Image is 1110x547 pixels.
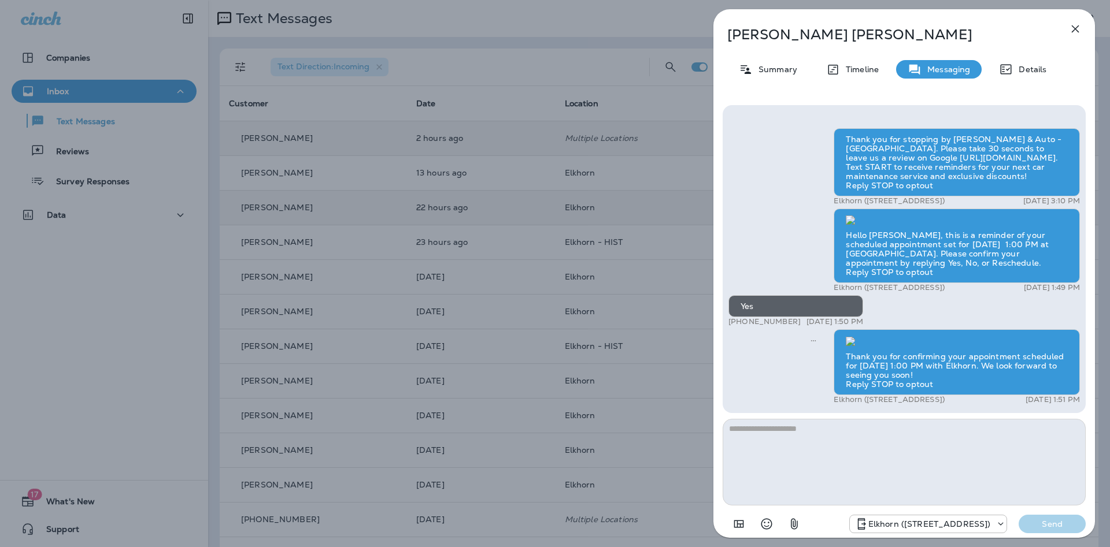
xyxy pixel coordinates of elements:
button: Select an emoji [755,512,778,535]
p: [DATE] 1:51 PM [1026,395,1080,404]
p: [DATE] 1:50 PM [806,317,863,326]
button: Add in a premade template [727,512,750,535]
p: [PERSON_NAME] [PERSON_NAME] [727,27,1043,43]
p: [DATE] 3:10 PM [1023,196,1080,206]
p: Timeline [840,65,879,74]
div: Yes [728,295,863,317]
div: +1 (402) 502-7400 [850,517,1007,531]
p: Summary [753,65,797,74]
div: Thank you for stopping by [PERSON_NAME] & Auto - [GEOGRAPHIC_DATA]. Please take 30 seconds to lea... [834,128,1080,196]
p: Messaging [922,65,970,74]
p: [DATE] 1:49 PM [1024,283,1080,292]
span: Sent [811,334,816,345]
p: [PHONE_NUMBER] [728,317,801,326]
p: Elkhorn ([STREET_ADDRESS]) [834,395,945,404]
div: Thank you for confirming your appointment scheduled for [DATE] 1:00 PM with Elkhorn. We look forw... [834,329,1080,395]
img: twilio-download [846,215,855,225]
div: Hello [PERSON_NAME], this is a reminder of your scheduled appointment set for [DATE] 1:00 PM at [... [834,209,1080,284]
p: Elkhorn ([STREET_ADDRESS]) [868,519,991,529]
p: Elkhorn ([STREET_ADDRESS]) [834,196,945,206]
p: Elkhorn ([STREET_ADDRESS]) [834,283,945,292]
img: twilio-download [846,337,855,346]
p: Details [1013,65,1046,74]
